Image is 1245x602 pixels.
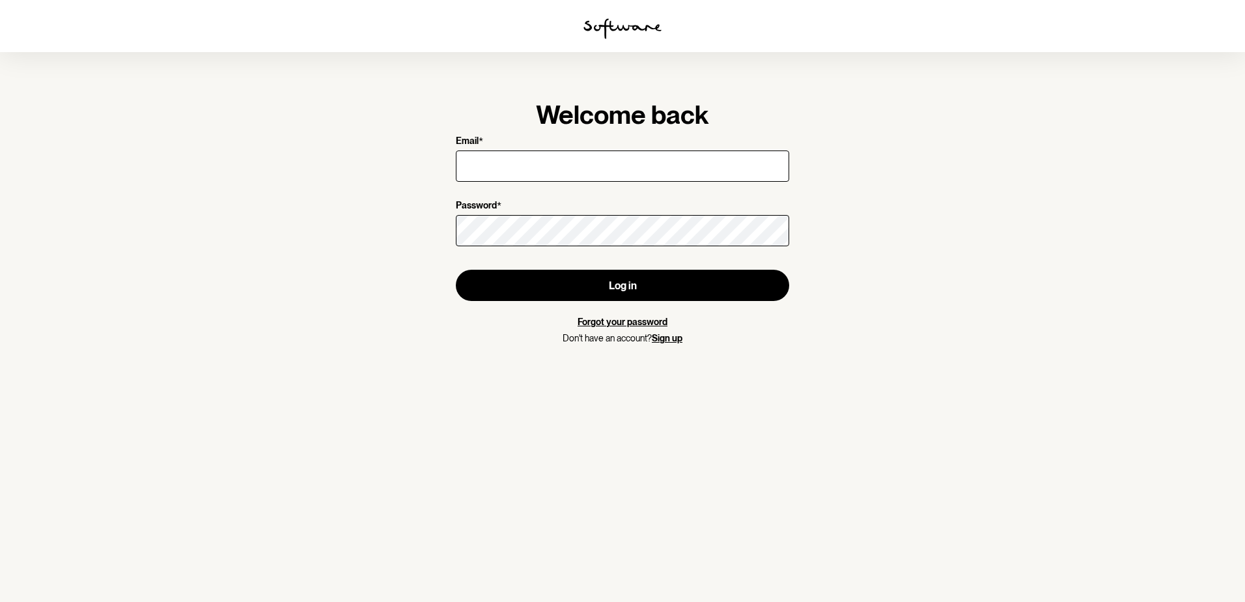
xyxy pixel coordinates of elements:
[578,317,667,327] a: Forgot your password
[456,333,789,344] p: Don't have an account?
[456,136,479,148] p: Email
[456,99,789,130] h1: Welcome back
[456,270,789,301] button: Log in
[583,18,662,39] img: software logo
[456,200,497,212] p: Password
[652,333,682,343] a: Sign up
